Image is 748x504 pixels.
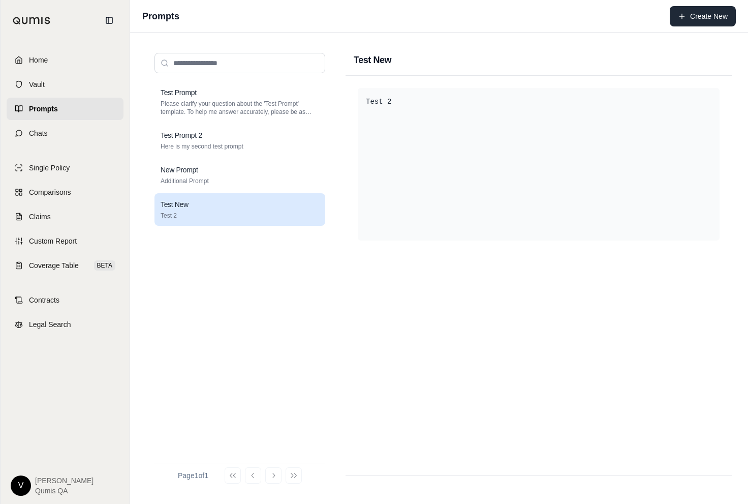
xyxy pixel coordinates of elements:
span: Legal Search [29,319,71,330]
div: V [11,476,31,496]
span: BETA [94,260,115,271]
span: Vault [29,79,45,90]
span: Comparisons [29,187,71,197]
a: Prompts [7,98,123,120]
h3: Test Prompt 2 [161,130,202,140]
span: Claims [29,212,51,222]
p: Here is my second test prompt [161,142,319,151]
span: Coverage Table [29,260,79,271]
a: Contracts [7,289,123,311]
h1: Prompts [142,9,179,23]
h3: New Prompt [161,165,198,175]
span: Prompts [29,104,58,114]
span: Chats [29,128,48,138]
a: Custom Report [7,230,123,252]
a: Coverage TableBETA [7,254,123,277]
span: [PERSON_NAME] [35,476,93,486]
img: Qumis Logo [13,17,51,24]
div: Test 2 [358,88,720,241]
button: Collapse sidebar [101,12,117,28]
a: Claims [7,205,123,228]
a: Legal Search [7,313,123,336]
p: Please clarify your question about the 'Test Prompt' template. To help me answer accurately, plea... [161,100,319,116]
span: Contracts [29,295,59,305]
h3: Test Prompt [161,87,197,98]
p: Additional Prompt [161,177,319,185]
a: Comparisons [7,181,123,203]
p: Test 2 [161,212,319,220]
a: Single Policy [7,157,123,179]
span: Qumis QA [35,486,93,496]
h2: Test New [354,53,391,67]
a: Chats [7,122,123,144]
a: Home [7,49,123,71]
button: Create New [670,6,736,26]
a: Vault [7,73,123,96]
div: Page 1 of 1 [178,470,208,481]
span: Custom Report [29,236,77,246]
span: Single Policy [29,163,70,173]
span: Home [29,55,48,65]
h3: Test New [161,199,189,210]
